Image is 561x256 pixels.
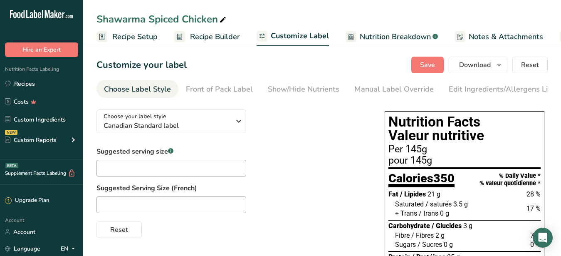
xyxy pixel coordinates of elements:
span: Sugars [395,241,416,249]
a: Recipe Setup [96,27,158,46]
div: Choose Label Style [104,84,171,95]
div: Manual Label Override [354,84,434,95]
span: + Trans [395,209,417,217]
button: Save [411,57,444,73]
span: / Lipides [400,190,426,198]
div: BETA [5,163,18,168]
span: Download [459,60,491,70]
span: 2 g [435,231,445,239]
div: Edit Ingredients/Allergens List [449,84,554,95]
div: Calories [388,172,455,188]
span: Recipe Builder [190,31,240,42]
span: Fibre [395,231,410,239]
span: / saturés [425,200,452,208]
span: / Fibres [411,231,434,239]
span: Notes & Attachments [469,31,543,42]
span: 0 g [440,209,449,217]
span: / trans [419,209,438,217]
div: NEW [5,130,17,135]
div: Custom Reports [5,136,57,144]
span: 17 % [526,204,541,212]
h1: Customize your label [96,58,187,72]
span: Reset [110,225,128,235]
div: EN [61,244,78,254]
span: Choose your label style [104,112,166,121]
button: Download [449,57,507,73]
span: 28 % [526,190,541,198]
a: Nutrition Breakdown [346,27,438,46]
span: 7 % [530,231,541,239]
label: Suggested Serving Size (French) [96,183,368,193]
div: Shawarma Spiced Chicken [96,12,228,27]
span: 0 % [530,241,541,249]
span: Customize Label [271,30,329,42]
span: / Sucres [418,241,442,249]
div: Open Intercom Messenger [533,228,553,248]
div: Front of Pack Label [186,84,253,95]
a: Notes & Attachments [455,27,543,46]
span: Recipe Setup [112,31,158,42]
div: Upgrade Plan [5,196,49,205]
span: Save [420,60,435,70]
h1: Nutrition Facts Valeur nutritive [388,115,541,143]
span: Fat [388,190,398,198]
span: Canadian Standard label [104,121,230,131]
div: Show/Hide Nutrients [268,84,339,95]
span: Reset [521,60,539,70]
button: Reset [512,57,548,73]
div: Per 145g [388,144,541,154]
span: 3.5 g [453,200,468,208]
span: Saturated [395,200,424,208]
div: pour 145g [388,156,541,166]
button: Hire an Expert [5,42,78,57]
button: Reset [96,221,142,238]
span: 21 g [428,190,440,198]
button: Choose your label style Canadian Standard label [96,109,246,133]
span: 3 g [463,222,472,230]
span: 0 g [444,241,453,249]
span: Nutrition Breakdown [360,31,431,42]
label: Suggested serving size [96,147,246,157]
div: % Daily Value * % valeur quotidienne * [479,172,541,187]
span: / Glucides [432,222,462,230]
span: Carbohydrate [388,222,430,230]
span: 350 [433,171,455,185]
a: Recipe Builder [174,27,240,46]
a: Customize Label [257,27,329,47]
a: Language [5,241,40,256]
